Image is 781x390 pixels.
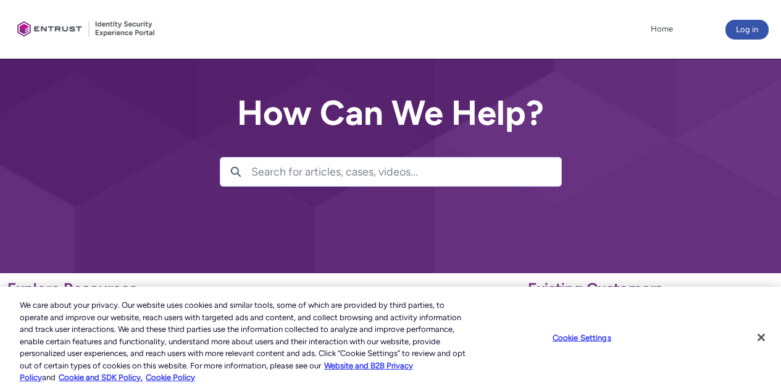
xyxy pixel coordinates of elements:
button: Close [748,324,775,351]
button: Log in [725,20,769,40]
div: We care about your privacy. Our website uses cookies and similar tools, some of which are provide... [20,299,469,384]
button: Search [220,158,251,186]
a: Home [648,20,676,38]
a: Cookie and SDK Policy. [59,373,143,382]
button: Cookie Settings [543,325,620,350]
p: Existing Customers [528,278,774,301]
input: Search for articles, cases, videos... [251,158,561,186]
a: Cookie Policy [146,373,195,382]
h2: How Can We Help? [220,94,562,132]
p: Explore Resources [7,278,513,301]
